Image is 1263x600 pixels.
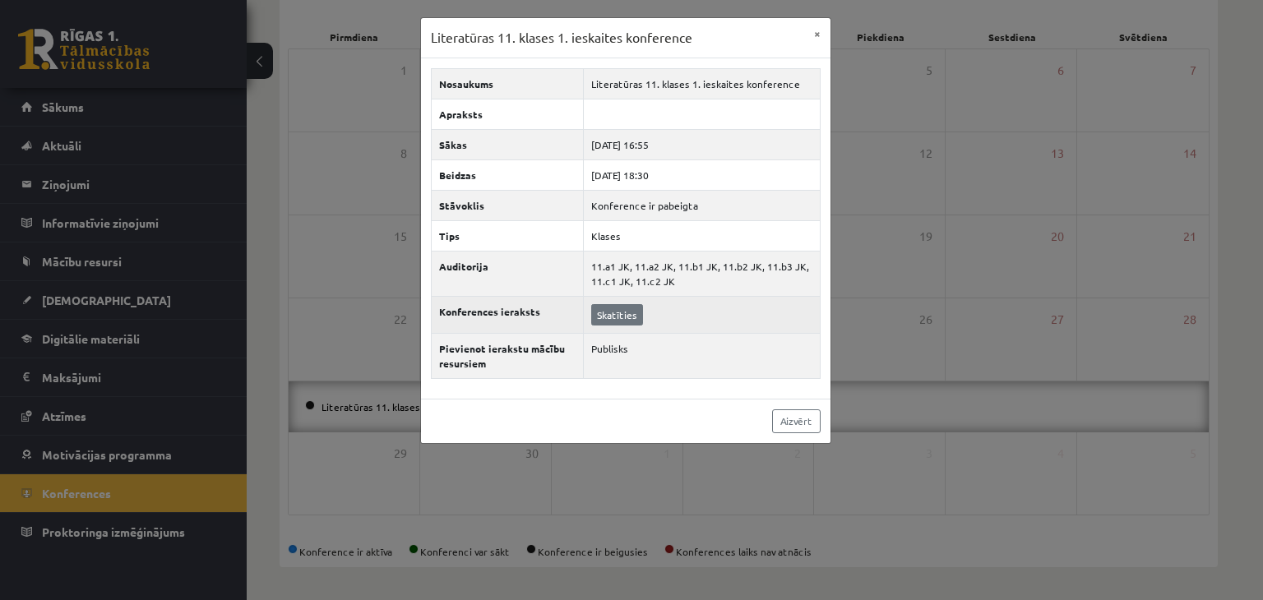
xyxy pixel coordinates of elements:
h3: Literatūras 11. klases 1. ieskaites konference [431,28,692,48]
td: Klases [583,220,820,251]
th: Pievienot ierakstu mācību resursiem [431,333,583,378]
th: Apraksts [431,99,583,129]
td: [DATE] 18:30 [583,159,820,190]
a: Skatīties [591,304,643,325]
a: Aizvērt [772,409,821,433]
th: Nosaukums [431,68,583,99]
td: Literatūras 11. klases 1. ieskaites konference [583,68,820,99]
th: Sākas [431,129,583,159]
button: × [804,18,830,49]
td: [DATE] 16:55 [583,129,820,159]
th: Tips [431,220,583,251]
td: Konference ir pabeigta [583,190,820,220]
td: Publisks [583,333,820,378]
th: Konferences ieraksts [431,296,583,333]
td: 11.a1 JK, 11.a2 JK, 11.b1 JK, 11.b2 JK, 11.b3 JK, 11.c1 JK, 11.c2 JK [583,251,820,296]
th: Beidzas [431,159,583,190]
th: Auditorija [431,251,583,296]
th: Stāvoklis [431,190,583,220]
